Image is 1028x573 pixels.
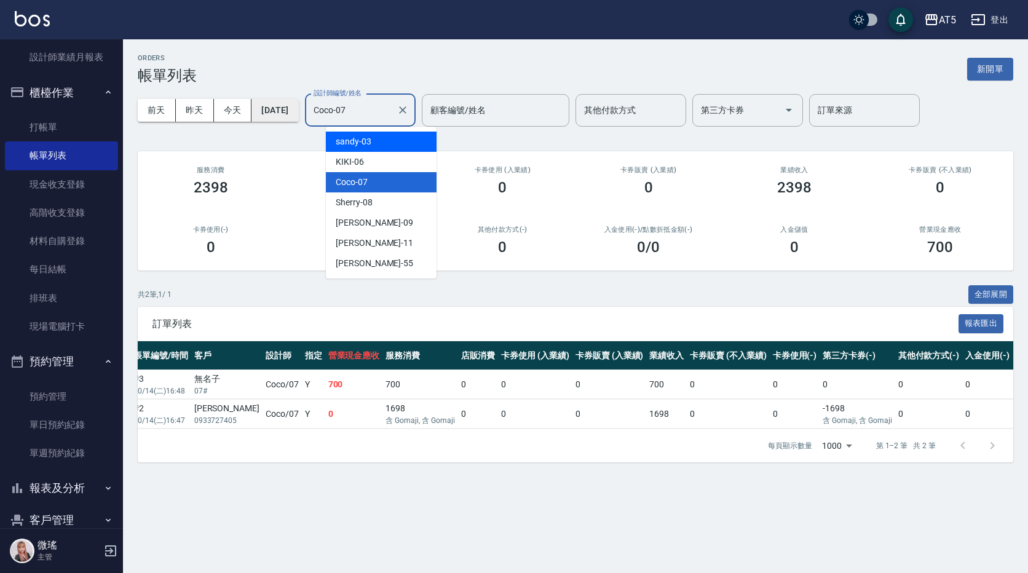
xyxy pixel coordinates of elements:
[770,341,820,370] th: 卡券使用(-)
[572,370,647,399] td: 0
[130,400,191,429] td: #2
[5,411,118,439] a: 單日預約紀錄
[5,255,118,283] a: 每日結帳
[5,439,118,467] a: 單週預約紀錄
[5,199,118,227] a: 高階收支登錄
[687,341,769,370] th: 卡券販賣 (不入業績)
[194,402,259,415] div: [PERSON_NAME]
[133,385,188,397] p: 10/14 (二) 16:48
[498,341,572,370] th: 卡券使用 (入業績)
[191,341,263,370] th: 客戶
[138,54,197,62] h2: ORDERS
[298,226,414,234] h2: 第三方卡券(-)
[637,239,660,256] h3: 0 /0
[302,400,325,429] td: Y
[336,135,371,148] span: sandy -03
[962,370,1013,399] td: 0
[263,341,302,370] th: 設計師
[572,341,647,370] th: 卡券販賣 (入業績)
[5,312,118,341] a: 現場電腦打卡
[882,226,998,234] h2: 營業現金應收
[385,415,454,426] p: 含 Gomaji, 含 Gomaji
[895,370,963,399] td: 0
[5,472,118,504] button: 報表及分析
[152,318,959,330] span: 訂單列表
[687,370,769,399] td: 0
[927,239,953,256] h3: 700
[820,400,895,429] td: -1698
[194,385,259,397] p: 07#
[5,113,118,141] a: 打帳單
[968,285,1014,304] button: 全部展開
[5,170,118,199] a: 現金收支登錄
[736,166,852,174] h2: 業績收入
[936,179,944,196] h3: 0
[498,179,507,196] h3: 0
[152,226,269,234] h2: 卡券使用(-)
[959,314,1004,333] button: 報表匯出
[498,400,572,429] td: 0
[176,99,214,122] button: 昨天
[967,63,1013,74] a: 新開單
[207,239,215,256] h3: 0
[325,370,383,399] td: 700
[5,504,118,536] button: 客戶管理
[214,99,252,122] button: 今天
[687,400,769,429] td: 0
[939,12,956,28] div: AT5
[325,341,383,370] th: 營業現金應收
[959,317,1004,329] a: 報表匯出
[38,539,100,551] h5: 微瑤
[967,58,1013,81] button: 新開單
[770,370,820,399] td: 0
[394,101,411,119] button: Clear
[646,400,687,429] td: 1698
[314,89,362,98] label: 設計師編號/姓名
[445,226,561,234] h2: 其他付款方式(-)
[251,99,298,122] button: [DATE]
[790,239,799,256] h3: 0
[895,341,963,370] th: 其他付款方式(-)
[768,440,812,451] p: 每頁顯示數量
[498,239,507,256] h3: 0
[644,179,653,196] h3: 0
[646,341,687,370] th: 業績收入
[302,341,325,370] th: 指定
[130,341,191,370] th: 帳單編號/時間
[194,179,228,196] h3: 2398
[5,43,118,71] a: 設計師業績月報表
[962,400,1013,429] td: 0
[590,226,706,234] h2: 入金使用(-) /點數折抵金額(-)
[888,7,913,32] button: save
[138,67,197,84] h3: 帳單列表
[5,346,118,377] button: 預約管理
[817,429,856,462] div: 1000
[152,166,269,174] h3: 服務消費
[882,166,998,174] h2: 卡券販賣 (不入業績)
[962,341,1013,370] th: 入金使用(-)
[5,227,118,255] a: 材料自購登錄
[736,226,852,234] h2: 入金儲值
[498,370,572,399] td: 0
[138,99,176,122] button: 前天
[38,551,100,563] p: 主管
[336,257,413,270] span: [PERSON_NAME] -55
[5,284,118,312] a: 排班表
[777,179,812,196] h3: 2398
[820,341,895,370] th: 第三方卡券(-)
[966,9,1013,31] button: 登出
[15,11,50,26] img: Logo
[590,166,706,174] h2: 卡券販賣 (入業績)
[458,370,499,399] td: 0
[133,415,188,426] p: 10/14 (二) 16:47
[820,370,895,399] td: 0
[5,382,118,411] a: 預約管理
[382,370,457,399] td: 700
[5,77,118,109] button: 櫃檯作業
[770,400,820,429] td: 0
[5,141,118,170] a: 帳單列表
[336,237,413,250] span: [PERSON_NAME] -11
[336,156,364,168] span: KIKI -06
[302,370,325,399] td: Y
[458,400,499,429] td: 0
